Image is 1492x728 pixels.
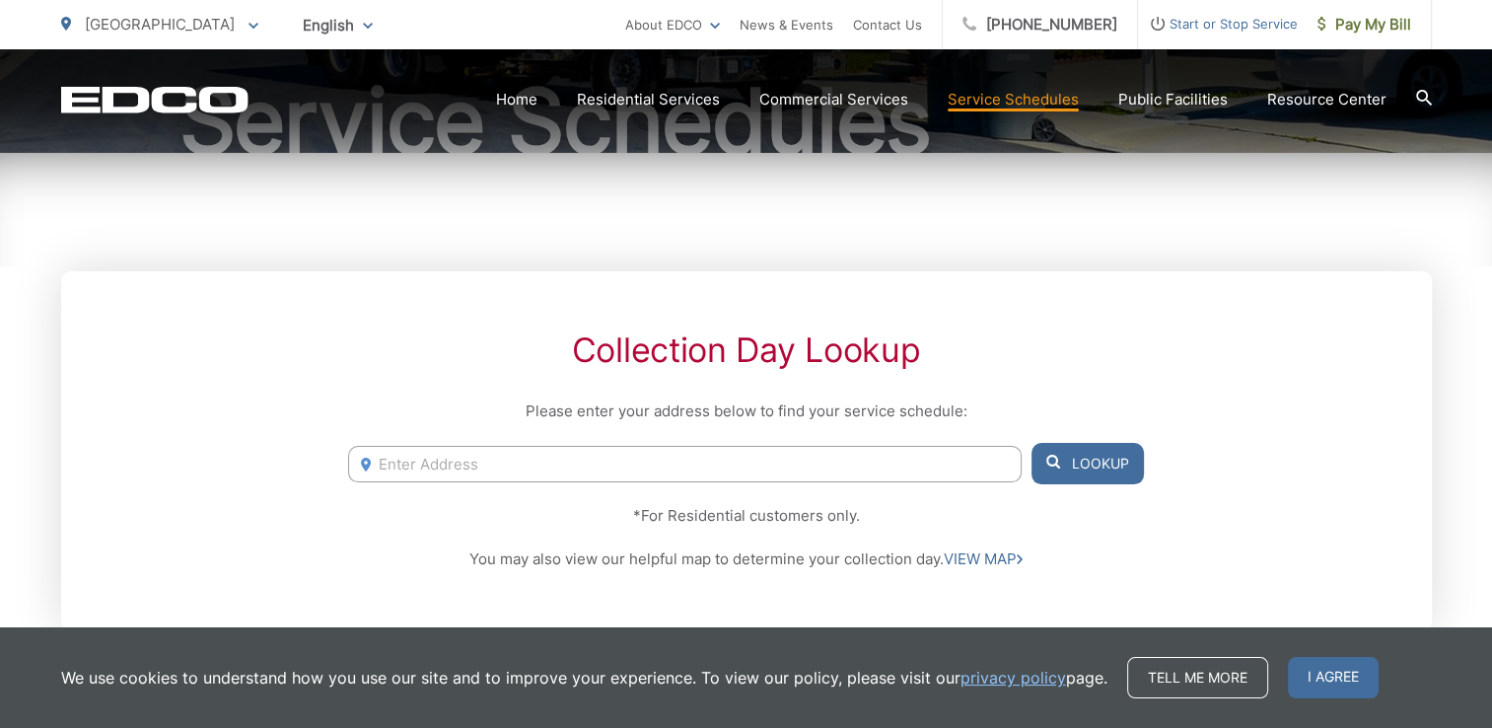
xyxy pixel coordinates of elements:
a: News & Events [740,13,833,36]
a: Service Schedules [948,88,1079,111]
a: Public Facilities [1118,88,1228,111]
a: Tell me more [1127,657,1268,698]
a: About EDCO [625,13,720,36]
a: EDCD logo. Return to the homepage. [61,86,249,113]
p: You may also view our helpful map to determine your collection day. [348,547,1143,571]
a: Contact Us [853,13,922,36]
a: Commercial Services [759,88,908,111]
h1: Service Schedules [61,72,1432,171]
span: I agree [1288,657,1379,698]
span: Pay My Bill [1317,13,1411,36]
a: Resource Center [1267,88,1386,111]
input: Enter Address [348,446,1021,482]
a: VIEW MAP [944,547,1023,571]
p: Please enter your address below to find your service schedule: [348,400,1143,423]
button: Lookup [1031,443,1144,484]
a: Home [496,88,537,111]
p: *For Residential customers only. [348,504,1143,528]
span: English [288,8,388,42]
span: [GEOGRAPHIC_DATA] [85,15,235,34]
h2: Collection Day Lookup [348,330,1143,370]
p: We use cookies to understand how you use our site and to improve your experience. To view our pol... [61,666,1107,690]
a: Residential Services [577,88,720,111]
a: privacy policy [960,666,1066,690]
